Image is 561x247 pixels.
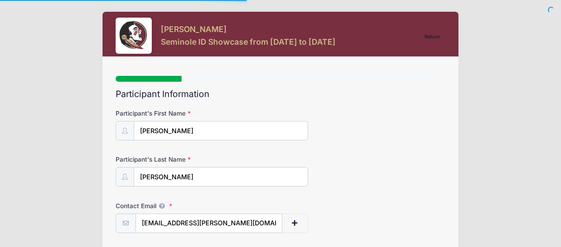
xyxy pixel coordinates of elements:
[116,155,225,164] label: Participant's Last Name
[420,32,445,42] a: Return
[134,167,308,186] input: Participant's Last Name
[116,109,225,118] label: Participant's First Name
[161,24,336,34] h3: [PERSON_NAME]
[161,37,336,47] h3: Seminole ID Showcase from [DATE] to [DATE]
[134,121,308,140] input: Participant's First Name
[136,214,282,233] input: email@email.com
[116,89,445,99] h2: Participant Information
[116,201,225,210] label: Contact Email
[156,202,167,210] span: We will send confirmations, payment reminders, and custom email messages to each address listed. ...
